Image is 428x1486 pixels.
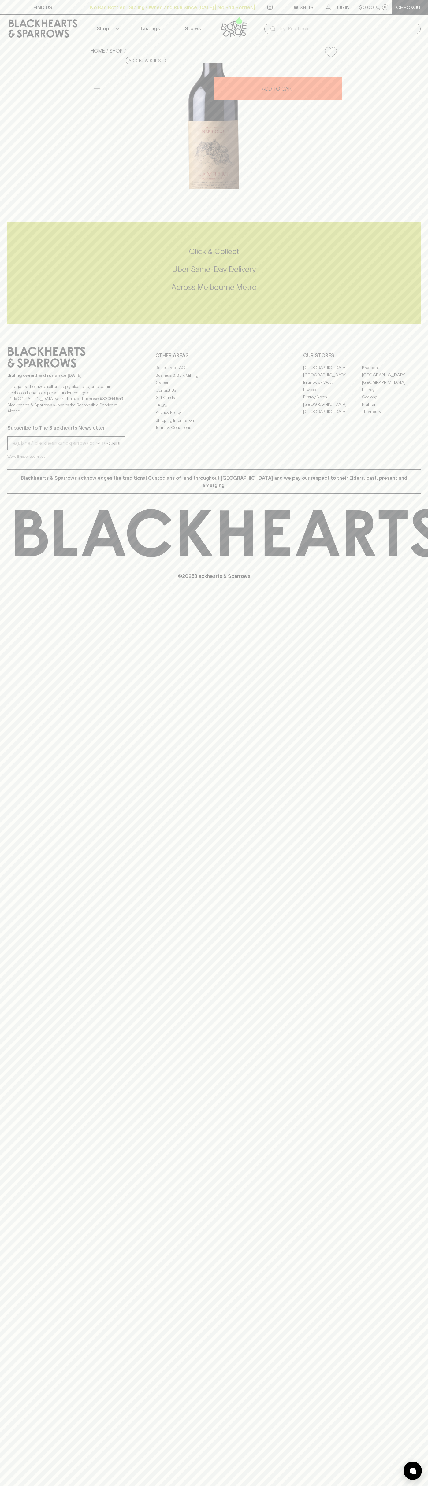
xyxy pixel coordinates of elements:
[86,63,342,189] img: 41648.png
[362,408,421,415] a: Thornbury
[185,25,201,32] p: Stores
[303,379,362,386] a: Brunswick West
[126,57,166,64] button: Add to wishlist
[362,386,421,393] a: Fitzroy
[384,6,386,9] p: 0
[262,85,295,92] p: ADD TO CART
[86,15,129,42] button: Shop
[96,440,122,447] p: SUBSCRIBE
[214,77,342,100] button: ADD TO CART
[155,409,273,416] a: Privacy Policy
[128,15,171,42] a: Tastings
[155,424,273,431] a: Terms & Conditions
[155,364,273,371] a: Bottle Drop FAQ's
[67,396,123,401] strong: Liquor License #32064953
[303,393,362,401] a: Fitzroy North
[94,437,125,450] button: SUBSCRIBE
[396,4,424,11] p: Checkout
[91,48,105,54] a: HOME
[359,4,374,11] p: $0.00
[7,424,125,431] p: Subscribe to The Blackhearts Newsletter
[110,48,123,54] a: SHOP
[303,401,362,408] a: [GEOGRAPHIC_DATA]
[303,364,362,371] a: [GEOGRAPHIC_DATA]
[7,282,421,292] h5: Across Melbourne Metro
[362,371,421,379] a: [GEOGRAPHIC_DATA]
[155,386,273,394] a: Contact Us
[7,383,125,414] p: It is against the law to sell or supply alcohol to, or to obtain alcohol on behalf of a person un...
[362,379,421,386] a: [GEOGRAPHIC_DATA]
[362,401,421,408] a: Prahran
[155,352,273,359] p: OTHER AREAS
[140,25,160,32] p: Tastings
[7,264,421,274] h5: Uber Same-Day Delivery
[155,416,273,424] a: Shipping Information
[7,222,421,324] div: Call to action block
[410,1468,416,1474] img: bubble-icon
[362,393,421,401] a: Geelong
[362,364,421,371] a: Braddon
[33,4,52,11] p: FIND US
[303,386,362,393] a: Elwood
[303,352,421,359] p: OUR STORES
[303,371,362,379] a: [GEOGRAPHIC_DATA]
[294,4,317,11] p: Wishlist
[7,453,125,460] p: We will never spam you
[7,372,125,379] p: Sibling owned and run since [DATE]
[171,15,214,42] a: Stores
[7,246,421,257] h5: Click & Collect
[97,25,109,32] p: Shop
[334,4,350,11] p: Login
[279,24,416,34] input: Try "Pinot noir"
[12,474,416,489] p: Blackhearts & Sparrows acknowledges the traditional Custodians of land throughout [GEOGRAPHIC_DAT...
[155,371,273,379] a: Business & Bulk Gifting
[155,401,273,409] a: FAQ's
[155,379,273,386] a: Careers
[12,438,94,448] input: e.g. jane@blackheartsandsparrows.com.au
[155,394,273,401] a: Gift Cards
[303,408,362,415] a: [GEOGRAPHIC_DATA]
[322,45,339,60] button: Add to wishlist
